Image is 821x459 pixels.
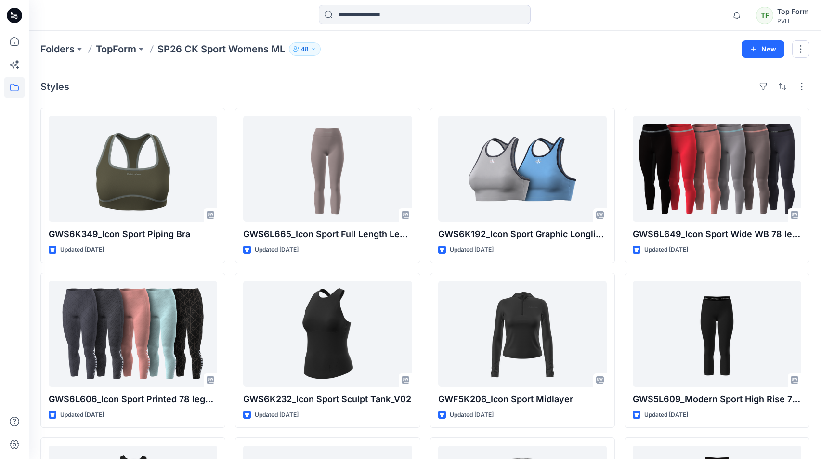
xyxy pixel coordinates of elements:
[243,281,412,387] a: GWS6K232_Icon Sport Sculpt Tank_V02
[450,245,494,255] p: Updated [DATE]
[633,393,801,406] p: GWS5L609_Modern Sport High Rise 78 Legging
[60,410,104,420] p: Updated [DATE]
[40,42,75,56] a: Folders
[777,6,809,17] div: Top Form
[633,116,801,222] a: GWS6L649_Icon Sport Wide WB 78 legging_V02
[255,410,299,420] p: Updated [DATE]
[438,116,607,222] a: GWS6K192_Icon Sport Graphic Longline Bra
[49,393,217,406] p: GWS6L606_Icon Sport Printed 78 legging_V01
[633,228,801,241] p: GWS6L649_Icon Sport Wide WB 78 legging_V02
[157,42,285,56] p: SP26 CK Sport Womens ML
[438,393,607,406] p: GWF5K206_Icon Sport Midlayer
[255,245,299,255] p: Updated [DATE]
[438,281,607,387] a: GWF5K206_Icon Sport Midlayer
[301,44,309,54] p: 48
[60,245,104,255] p: Updated [DATE]
[777,17,809,25] div: PVH
[243,393,412,406] p: GWS6K232_Icon Sport Sculpt Tank_V02
[289,42,321,56] button: 48
[644,410,688,420] p: Updated [DATE]
[438,228,607,241] p: GWS6K192_Icon Sport Graphic Longline Bra
[633,281,801,387] a: GWS5L609_Modern Sport High Rise 78 Legging
[644,245,688,255] p: Updated [DATE]
[49,281,217,387] a: GWS6L606_Icon Sport Printed 78 legging_V01
[756,7,773,24] div: TF
[243,116,412,222] a: GWS6L665_Icon Sport Full Length Legging
[450,410,494,420] p: Updated [DATE]
[40,81,69,92] h4: Styles
[96,42,136,56] a: TopForm
[49,116,217,222] a: GWS6K349_Icon Sport Piping Bra
[243,228,412,241] p: GWS6L665_Icon Sport Full Length Legging
[742,40,784,58] button: New
[49,228,217,241] p: GWS6K349_Icon Sport Piping Bra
